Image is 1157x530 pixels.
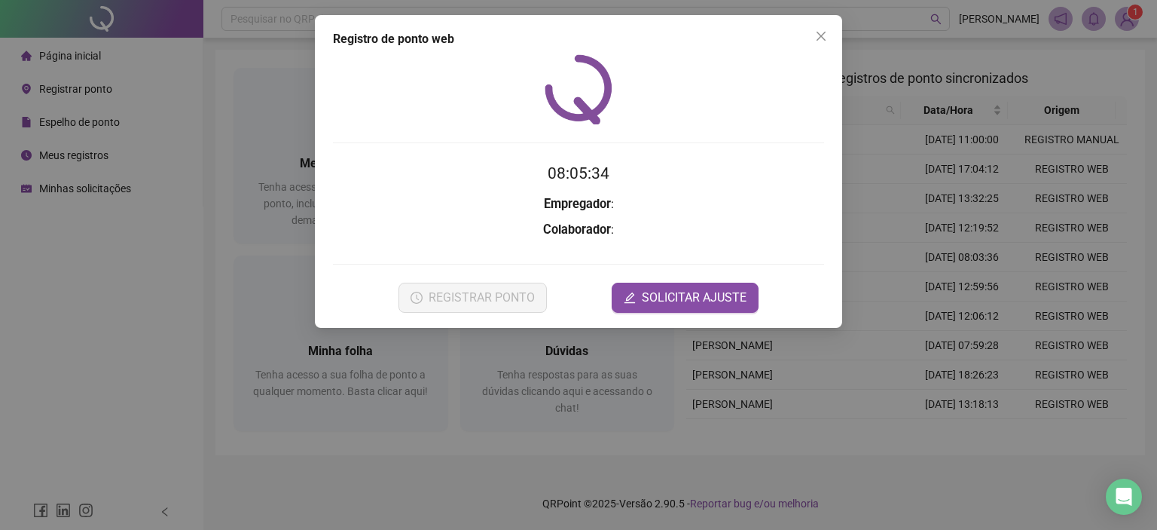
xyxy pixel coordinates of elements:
[809,24,833,48] button: Close
[548,164,609,182] time: 08:05:34
[543,222,611,237] strong: Colaborador
[815,30,827,42] span: close
[333,30,824,48] div: Registro de ponto web
[333,195,824,214] h3: :
[612,283,759,313] button: editSOLICITAR AJUSTE
[544,197,611,211] strong: Empregador
[624,292,636,304] span: edit
[1106,479,1142,515] div: Open Intercom Messenger
[642,289,746,307] span: SOLICITAR AJUSTE
[398,283,547,313] button: REGISTRAR PONTO
[545,54,612,124] img: QRPoint
[333,220,824,240] h3: :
